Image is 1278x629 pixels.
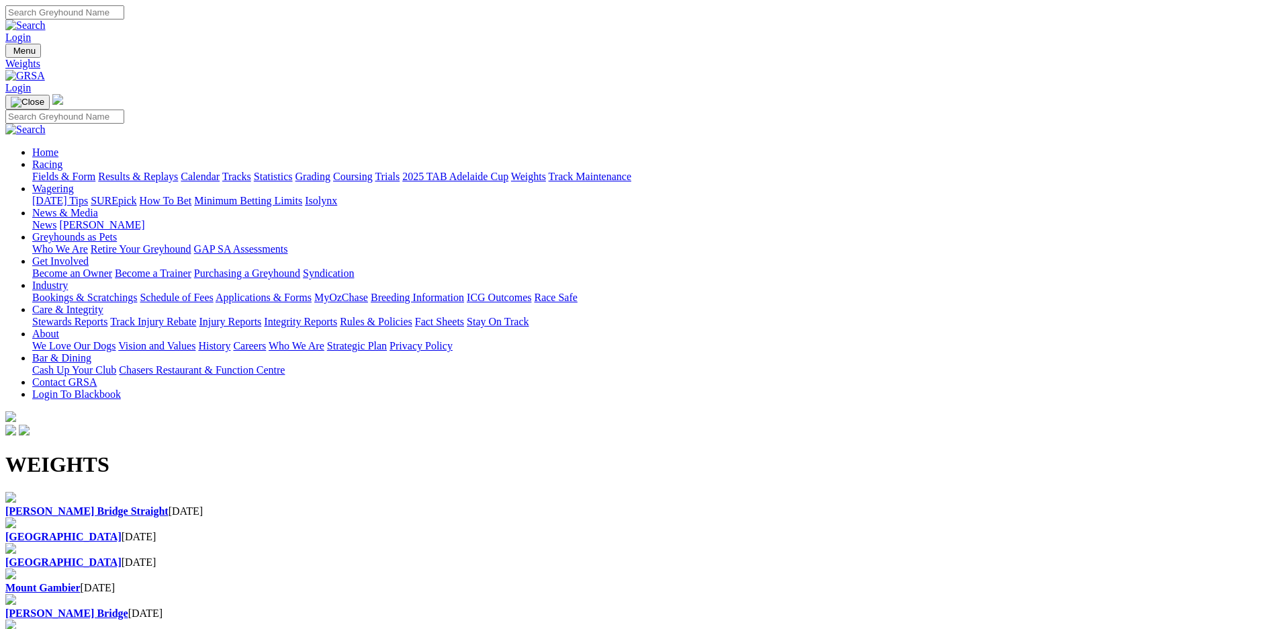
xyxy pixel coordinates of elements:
a: Syndication [303,267,354,279]
a: History [198,340,230,351]
button: Toggle navigation [5,95,50,110]
img: Search [5,19,46,32]
img: file-red.svg [5,543,16,554]
h1: WEIGHTS [5,452,1273,477]
a: [GEOGRAPHIC_DATA] [5,531,122,542]
a: [GEOGRAPHIC_DATA] [5,556,122,568]
a: Rules & Policies [340,316,412,327]
div: Bar & Dining [32,364,1273,376]
a: Racing [32,159,62,170]
img: file-red.svg [5,517,16,528]
a: Home [32,146,58,158]
a: Results & Replays [98,171,178,182]
a: Wagering [32,183,74,194]
img: GRSA [5,70,45,82]
a: Schedule of Fees [140,292,213,303]
a: Trials [375,171,400,182]
span: Menu [13,46,36,56]
a: Minimum Betting Limits [194,195,302,206]
a: Care & Integrity [32,304,103,315]
button: Toggle navigation [5,44,41,58]
a: Calendar [181,171,220,182]
a: Weights [5,58,1273,70]
a: Isolynx [305,195,337,206]
img: file-red.svg [5,492,16,503]
div: Industry [32,292,1273,304]
b: Mount Gambier [5,582,81,593]
div: Care & Integrity [32,316,1273,328]
img: facebook.svg [5,425,16,435]
a: Breeding Information [371,292,464,303]
a: Purchasing a Greyhound [194,267,300,279]
a: Statistics [254,171,293,182]
a: News & Media [32,207,98,218]
a: News [32,219,56,230]
img: file-red.svg [5,569,16,579]
div: About [32,340,1273,352]
input: Search [5,5,124,19]
a: Vision and Values [118,340,195,351]
a: Fields & Form [32,171,95,182]
a: Retire Your Greyhound [91,243,191,255]
img: Close [11,97,44,108]
a: Privacy Policy [390,340,453,351]
a: [PERSON_NAME] Bridge Straight [5,505,169,517]
a: Greyhounds as Pets [32,231,117,243]
div: Wagering [32,195,1273,207]
a: 2025 TAB Adelaide Cup [402,171,508,182]
a: Become an Owner [32,267,112,279]
div: Get Involved [32,267,1273,280]
a: Industry [32,280,68,291]
a: Careers [233,340,266,351]
div: [DATE] [5,556,1273,569]
a: Login [5,32,31,43]
div: [DATE] [5,607,1273,620]
a: About [32,328,59,339]
input: Search [5,110,124,124]
a: Login To Blackbook [32,388,121,400]
img: logo-grsa-white.png [52,94,63,105]
div: [DATE] [5,531,1273,543]
div: Greyhounds as Pets [32,243,1273,255]
a: Applications & Forms [216,292,312,303]
div: News & Media [32,219,1273,231]
a: Race Safe [534,292,577,303]
div: [DATE] [5,505,1273,517]
a: ICG Outcomes [467,292,531,303]
a: Become a Trainer [115,267,191,279]
a: Bar & Dining [32,352,91,364]
img: file-red.svg [5,594,16,605]
a: Weights [511,171,546,182]
a: Contact GRSA [32,376,97,388]
a: Cash Up Your Club [32,364,116,376]
a: Who We Are [32,243,88,255]
img: Search [5,124,46,136]
a: GAP SA Assessments [194,243,288,255]
a: Bookings & Scratchings [32,292,137,303]
a: [PERSON_NAME] Bridge [5,607,128,619]
a: How To Bet [140,195,192,206]
a: [PERSON_NAME] [59,219,144,230]
a: Grading [295,171,330,182]
div: [DATE] [5,582,1273,594]
a: We Love Our Dogs [32,340,116,351]
a: Tracks [222,171,251,182]
a: SUREpick [91,195,136,206]
a: Chasers Restaurant & Function Centre [119,364,285,376]
img: twitter.svg [19,425,30,435]
a: Stewards Reports [32,316,107,327]
a: Stay On Track [467,316,529,327]
img: logo-grsa-white.png [5,411,16,422]
a: Login [5,82,31,93]
a: Integrity Reports [264,316,337,327]
a: Strategic Plan [327,340,387,351]
a: MyOzChase [314,292,368,303]
a: Track Maintenance [549,171,631,182]
a: Who We Are [269,340,324,351]
a: Fact Sheets [415,316,464,327]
